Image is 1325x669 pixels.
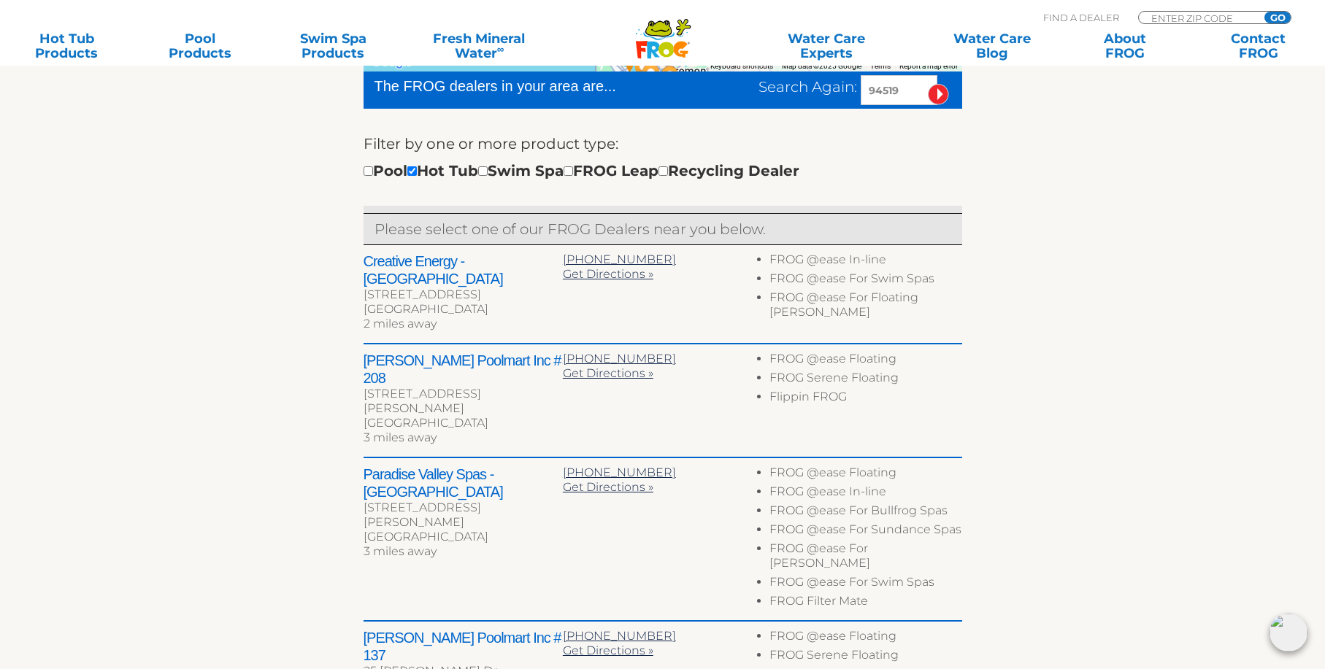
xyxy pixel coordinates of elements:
[870,62,891,70] a: Terms (opens in new tab)
[1207,31,1310,61] a: ContactFROG
[769,503,961,522] li: FROG @ease For Bullfrog Spas
[769,352,961,371] li: FROG @ease Floating
[769,484,961,503] li: FROG @ease In-line
[769,465,961,484] li: FROG @ease Floating
[563,643,653,657] a: Get Directions »
[769,575,961,594] li: FROG @ease For Swim Spas
[15,31,118,61] a: Hot TubProducts
[742,31,911,61] a: Water CareExperts
[769,522,961,541] li: FROG @ease For Sundance Spas
[769,290,961,324] li: FROG @ease For Floating [PERSON_NAME]
[563,366,653,380] a: Get Directions »
[364,430,437,444] span: 3 miles away
[769,541,961,575] li: FROG @ease For [PERSON_NAME]
[940,31,1044,61] a: Water CareBlog
[364,132,618,155] label: Filter by one or more product type:
[375,75,669,97] div: The FROG dealers in your area are...
[1264,12,1291,23] input: GO
[769,594,961,613] li: FROG Filter Mate
[364,287,563,302] div: [STREET_ADDRESS]
[563,480,653,494] a: Get Directions »
[364,159,799,182] div: Pool Hot Tub Swim Spa FROG Leap Recycling Dealer
[563,267,653,281] a: Get Directions »
[364,500,563,530] div: [STREET_ADDRESS][PERSON_NAME]
[364,252,563,287] h2: Creative Energy - [GEOGRAPHIC_DATA]
[1150,12,1248,24] input: Zip Code Form
[364,465,563,500] h2: Paradise Valley Spas - [GEOGRAPHIC_DATA]
[563,352,676,366] a: [PHONE_NUMBER]
[769,629,961,648] li: FROG @ease Floating
[364,387,563,416] div: [STREET_ADDRESS][PERSON_NAME]
[769,648,961,667] li: FROG Serene Floating
[1073,31,1177,61] a: AboutFROG
[415,31,545,61] a: Fresh MineralWater∞
[563,252,676,266] a: [PHONE_NUMBER]
[364,352,563,387] h2: [PERSON_NAME] Poolmart Inc # 208
[928,84,949,105] input: Submit
[364,317,437,330] span: 2 miles away
[1270,614,1307,651] img: openIcon
[364,416,563,430] div: [GEOGRAPHIC_DATA]
[364,530,563,544] div: [GEOGRAPHIC_DATA]
[364,544,437,558] span: 3 miles away
[148,31,252,61] a: PoolProducts
[497,43,504,55] sup: ∞
[710,61,773,71] button: Keyboard shortcuts
[364,629,563,664] h2: [PERSON_NAME] Poolmart Inc # 137
[769,371,961,390] li: FROG Serene Floating
[782,62,861,70] span: Map data ©2025 Google
[563,629,676,643] a: [PHONE_NUMBER]
[769,252,961,271] li: FROG @ease In-line
[563,465,676,479] a: [PHONE_NUMBER]
[1043,11,1119,24] p: Find A Dealer
[375,217,951,241] p: Please select one of our FROG Dealers near you below.
[769,390,961,409] li: Flippin FROG
[281,31,385,61] a: Swim SpaProducts
[758,78,857,96] span: Search Again:
[364,302,563,317] div: [GEOGRAPHIC_DATA]
[769,271,961,290] li: FROG @ease For Swim Spas
[899,62,958,70] a: Report a map error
